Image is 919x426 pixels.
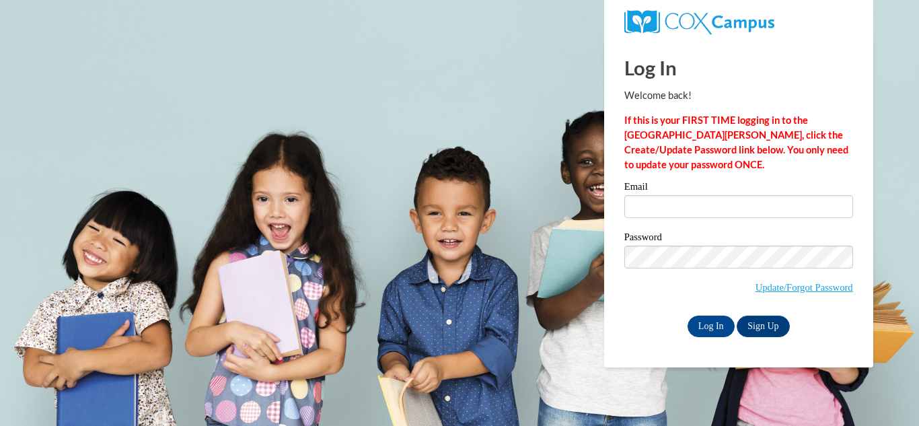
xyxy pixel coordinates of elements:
[624,114,848,170] strong: If this is your FIRST TIME logging in to the [GEOGRAPHIC_DATA][PERSON_NAME], click the Create/Upd...
[624,54,853,81] h1: Log In
[737,316,789,337] a: Sign Up
[624,182,853,195] label: Email
[624,232,853,246] label: Password
[688,316,735,337] input: Log In
[624,15,774,27] a: COX Campus
[624,88,853,103] p: Welcome back!
[624,10,774,34] img: COX Campus
[756,282,853,293] a: Update/Forgot Password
